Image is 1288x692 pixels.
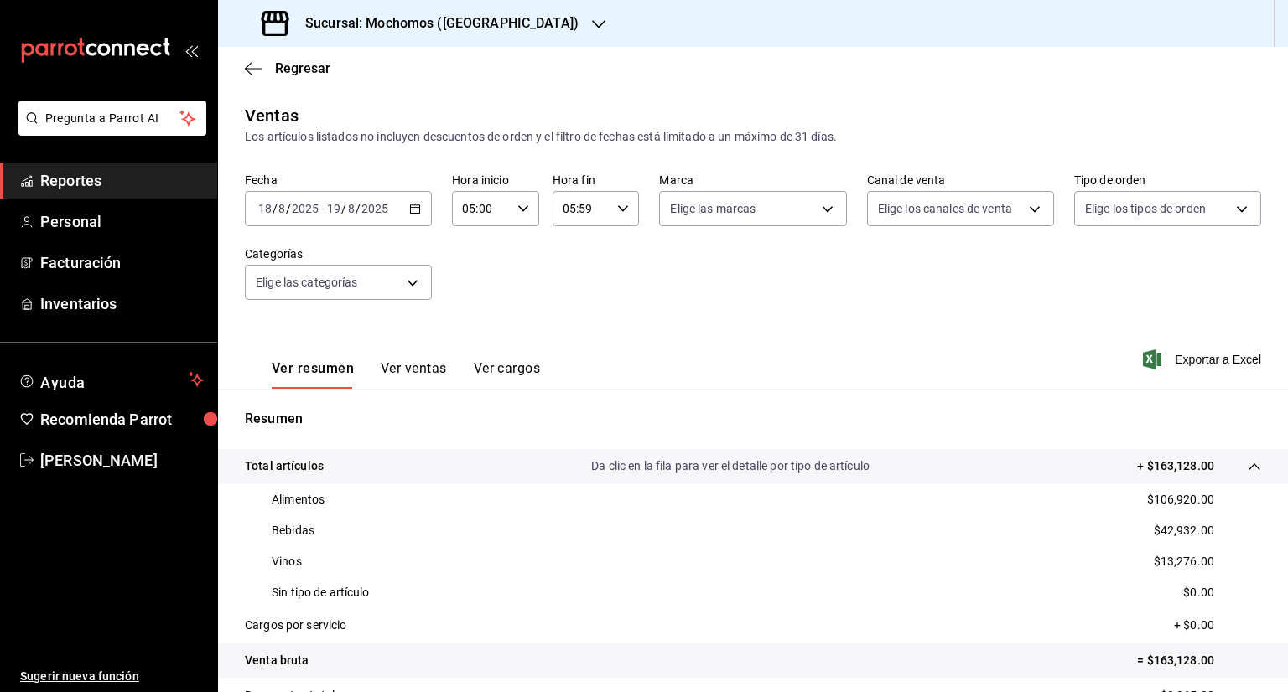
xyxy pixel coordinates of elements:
h3: Sucursal: Mochomos ([GEOGRAPHIC_DATA]) [292,13,579,34]
button: Regresar [245,60,330,76]
span: / [273,202,278,215]
span: Elige los tipos de orden [1085,200,1206,217]
span: Facturación [40,251,204,274]
button: open_drawer_menu [184,44,198,57]
div: Los artículos listados no incluyen descuentos de orden y el filtro de fechas está limitado a un m... [245,128,1261,146]
p: Cargos por servicio [245,617,347,634]
span: / [356,202,361,215]
button: Ver cargos [474,360,541,389]
button: Ver resumen [272,360,354,389]
span: Elige las categorías [256,274,358,291]
span: / [341,202,346,215]
button: Exportar a Excel [1146,349,1261,369]
p: = $163,128.00 [1137,652,1261,669]
p: Da clic en la fila para ver el detalle por tipo de artículo [591,457,870,475]
button: Ver ventas [381,360,447,389]
label: Hora fin [553,174,640,186]
input: -- [257,202,273,215]
p: Total artículos [245,457,324,475]
span: Pregunta a Parrot AI [45,110,180,127]
input: ---- [361,202,389,215]
span: [PERSON_NAME] [40,449,204,472]
span: Reportes [40,169,204,192]
input: ---- [291,202,319,215]
span: Inventarios [40,292,204,315]
p: $13,276.00 [1154,553,1214,571]
p: $0.00 [1183,584,1214,602]
label: Fecha [245,174,432,186]
p: $42,932.00 [1154,522,1214,540]
div: navigation tabs [272,360,540,389]
span: Recomienda Parrot [40,408,204,431]
span: Elige los canales de venta [878,200,1012,217]
span: Sugerir nueva función [20,668,204,685]
span: - [321,202,325,215]
input: -- [326,202,341,215]
p: Alimentos [272,491,325,509]
p: Vinos [272,553,302,571]
span: Elige las marcas [670,200,756,217]
a: Pregunta a Parrot AI [12,121,206,139]
p: $106,920.00 [1147,491,1214,509]
span: Ayuda [40,369,182,390]
label: Tipo de orden [1074,174,1261,186]
span: Regresar [275,60,330,76]
p: Sin tipo de artículo [272,584,370,602]
label: Categorías [245,248,432,260]
p: Bebidas [272,522,314,540]
p: Venta bruta [245,652,309,669]
p: + $163,128.00 [1137,457,1214,475]
input: -- [278,202,286,215]
label: Hora inicio [452,174,539,186]
button: Pregunta a Parrot AI [18,101,206,136]
label: Marca [659,174,846,186]
input: -- [347,202,356,215]
div: Ventas [245,103,299,128]
p: + $0.00 [1174,617,1261,634]
label: Canal de venta [867,174,1054,186]
span: / [286,202,291,215]
span: Personal [40,210,204,233]
p: Resumen [245,409,1261,429]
